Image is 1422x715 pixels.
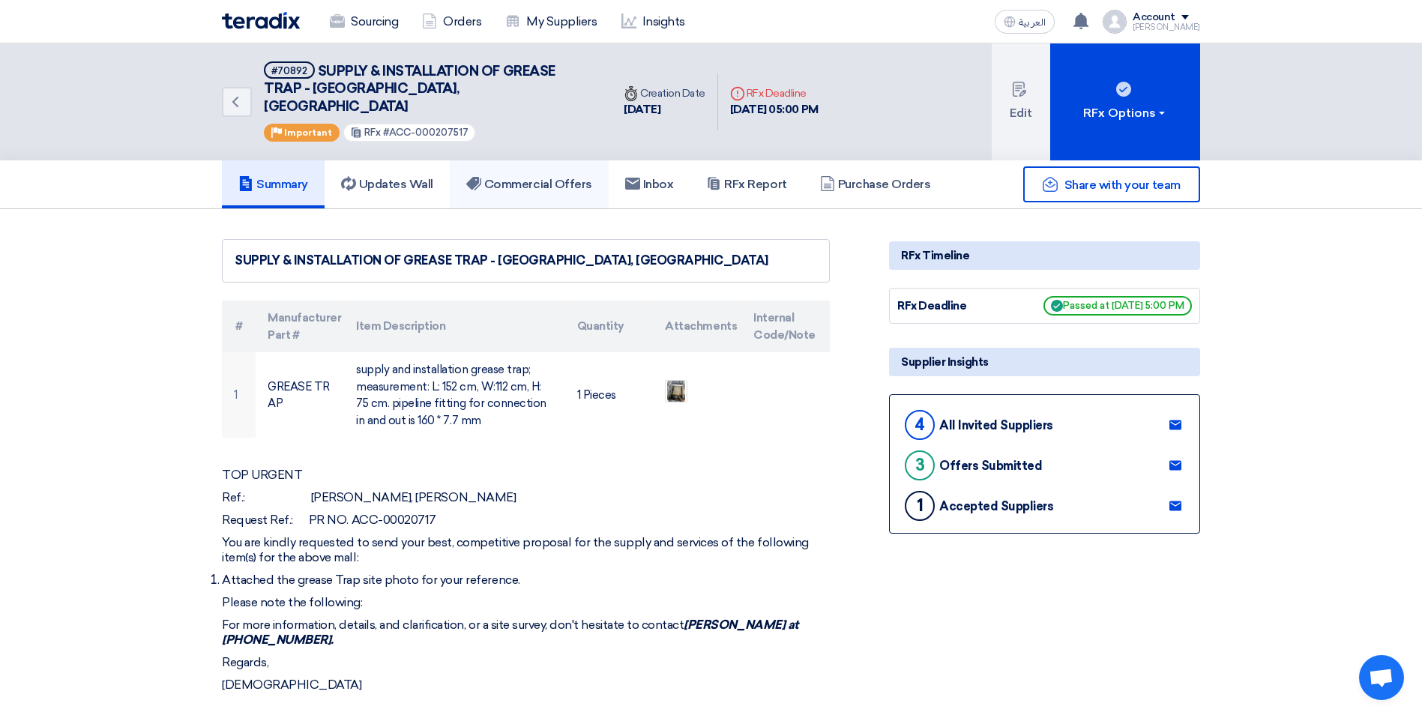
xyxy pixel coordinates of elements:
[222,490,830,505] p: Ref.: [PERSON_NAME], [PERSON_NAME]
[1133,11,1175,24] div: Account
[741,301,830,352] th: Internal Code/Note
[624,85,705,101] div: Creation Date
[625,177,674,192] h5: Inbox
[222,618,830,648] p: For more information, details, and clarification, or a site survey, don't hesitate to contact
[1043,296,1192,316] span: Passed at [DATE] 5:00 PM
[995,10,1055,34] button: العربية
[1359,655,1404,700] a: Open chat
[1019,17,1046,28] span: العربية
[1103,10,1127,34] img: profile_test.png
[905,491,935,521] div: 1
[905,410,935,440] div: 4
[318,5,410,38] a: Sourcing
[624,101,705,118] div: [DATE]
[410,5,493,38] a: Orders
[690,160,803,208] a: RFx Report
[364,127,381,138] span: RFx
[222,535,830,565] p: You are kindly requested to send your best, competitive proposal for the supply and services of t...
[889,241,1200,270] div: RFx Timeline
[222,655,830,670] p: Regards,
[222,573,830,588] li: Attached the grease Trap site photo for your reference.
[235,252,817,270] div: SUPPLY & INSTALLATION OF GREASE TRAP - [GEOGRAPHIC_DATA], [GEOGRAPHIC_DATA]
[383,127,469,138] span: #ACC-000207517
[939,418,1053,432] div: All Invited Suppliers
[238,177,308,192] h5: Summary
[284,127,332,138] span: Important
[897,298,1010,315] div: RFx Deadline
[609,160,690,208] a: Inbox
[222,618,798,647] strong: [PERSON_NAME] at [PHONE_NUMBER].
[666,378,687,405] img: WhatsApp_Image__at__AM_1753962874719.jpeg
[264,61,594,115] h5: SUPPLY & INSTALLATION OF GREASE TRAP - JUBAIL MALL, JUBAIL
[653,301,741,352] th: Attachments
[493,5,609,38] a: My Suppliers
[256,301,344,352] th: Manufacturer Part #
[222,12,300,29] img: Teradix logo
[1133,23,1200,31] div: [PERSON_NAME]
[609,5,697,38] a: Insights
[730,85,819,101] div: RFx Deadline
[222,352,256,438] td: 1
[222,160,325,208] a: Summary
[222,468,830,483] p: TOP URGENT
[939,459,1042,473] div: Offers Submitted
[344,301,564,352] th: Item Description
[256,352,344,438] td: GREASE TRAP
[730,101,819,118] div: [DATE] 05:00 PM
[466,177,592,192] h5: Commercial Offers
[905,450,935,480] div: 3
[222,595,830,610] p: Please note the following:
[325,160,450,208] a: Updates Wall
[820,177,931,192] h5: Purchase Orders
[889,348,1200,376] div: Supplier Insights
[1083,104,1168,122] div: RFx Options
[1050,43,1200,160] button: RFx Options
[565,352,654,438] td: 1 Pieces
[344,352,564,438] td: supply and installation grease trap; measurement: L: 152 cm, W:112 cm, H: 75 cm. pipeline fitting...
[222,301,256,352] th: #
[706,177,786,192] h5: RFx Report
[264,63,555,115] span: SUPPLY & INSTALLATION OF GREASE TRAP - [GEOGRAPHIC_DATA], [GEOGRAPHIC_DATA]
[222,678,830,693] p: [DEMOGRAPHIC_DATA]
[1064,178,1181,192] span: Share with your team
[804,160,948,208] a: Purchase Orders
[565,301,654,352] th: Quantity
[450,160,609,208] a: Commercial Offers
[992,43,1050,160] button: Edit
[939,499,1053,513] div: Accepted Suppliers
[222,513,830,528] p: Request Ref.: PR NO. ACC-00020717
[341,177,433,192] h5: Updates Wall
[271,66,307,76] div: #70892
